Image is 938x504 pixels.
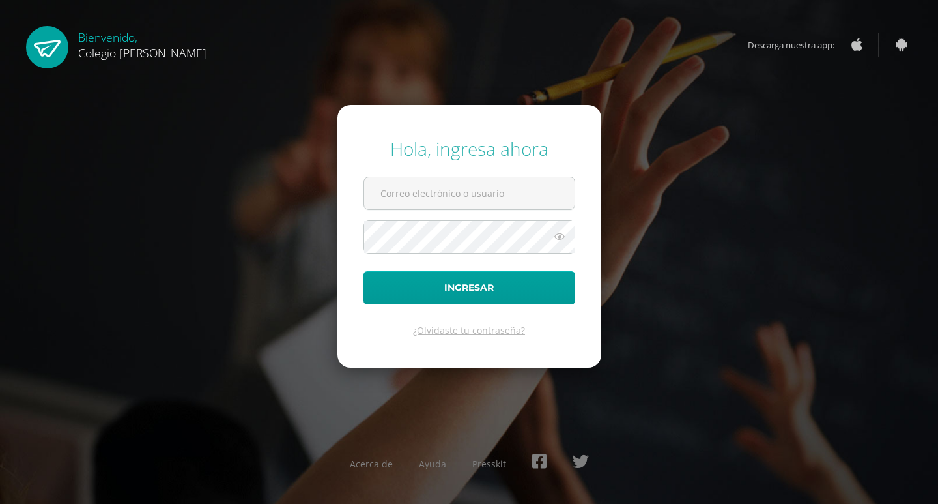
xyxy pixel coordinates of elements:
[78,26,206,61] div: Bienvenido,
[364,177,575,209] input: Correo electrónico o usuario
[413,324,525,336] a: ¿Olvidaste tu contraseña?
[472,458,506,470] a: Presskit
[419,458,446,470] a: Ayuda
[748,33,847,57] span: Descarga nuestra app:
[363,136,575,161] div: Hola, ingresa ahora
[78,45,206,61] span: Colegio [PERSON_NAME]
[350,458,393,470] a: Acerca de
[363,271,575,304] button: Ingresar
